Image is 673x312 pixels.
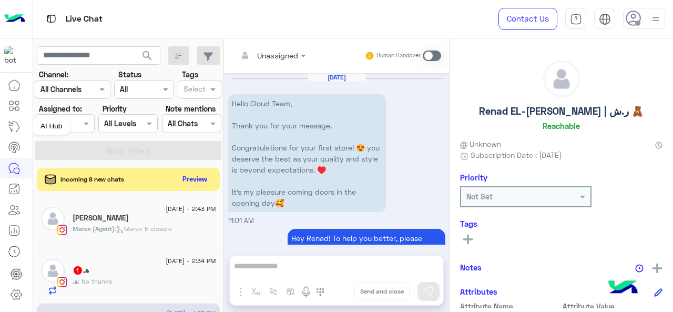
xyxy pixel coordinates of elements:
[460,301,560,312] span: Attribute Name
[565,8,586,30] a: tab
[74,266,82,275] span: 1
[4,8,25,30] img: Logo
[33,118,70,135] div: AI Hub
[45,12,58,25] img: tab
[563,301,663,312] span: Attribute Value
[178,172,212,187] button: Preview
[41,259,65,283] img: defaultAdmin.png
[66,12,103,26] p: Live Chat
[73,277,78,285] span: هـ
[60,175,124,184] span: Incoming 8 new chats
[460,219,662,228] h6: Tags
[39,103,82,114] label: Assigned to:
[471,149,562,160] span: Subscription Date : [DATE]
[376,52,421,60] small: Human Handover
[228,94,386,212] p: 10/9/2025, 11:01 AM
[118,69,141,80] label: Status
[73,266,89,275] h5: هـ
[78,277,112,285] span: No thanks
[649,13,662,26] img: profile
[35,141,221,160] button: Apply Filters
[228,217,254,225] span: 11:01 AM
[39,69,68,80] label: Channel:
[543,121,580,130] h6: Reachable
[460,263,482,272] h6: Notes
[4,46,23,65] img: 317874714732967
[599,13,611,25] img: tab
[103,103,127,114] label: Priority
[141,49,154,62] span: search
[57,225,67,235] img: Instagram
[460,287,497,296] h6: Attributes
[73,214,129,223] h5: Jana Amr
[652,264,662,273] img: add
[570,13,582,25] img: tab
[635,264,644,273] img: notes
[166,103,216,114] label: Note mentions
[73,225,115,233] span: Marex (Agent)
[182,69,198,80] label: Tags
[57,277,67,287] img: Instagram
[354,283,410,300] button: Send and close
[166,256,216,266] span: [DATE] - 2:34 PM
[166,204,216,214] span: [DATE] - 2:43 PM
[460,173,487,182] h6: Priority
[288,229,445,291] p: 10/9/2025, 11:01 AM
[135,46,160,69] button: search
[460,138,501,149] span: Unknown
[498,8,557,30] a: Contact Us
[605,270,641,307] img: hulul-logo.png
[544,61,579,97] img: defaultAdmin.png
[182,83,206,97] div: Select
[479,105,644,117] h5: Renad EL-[PERSON_NAME] | ر.ش 🧸
[41,207,65,230] img: defaultAdmin.png
[308,74,365,81] h6: [DATE]
[115,225,172,233] span: : Marex E closure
